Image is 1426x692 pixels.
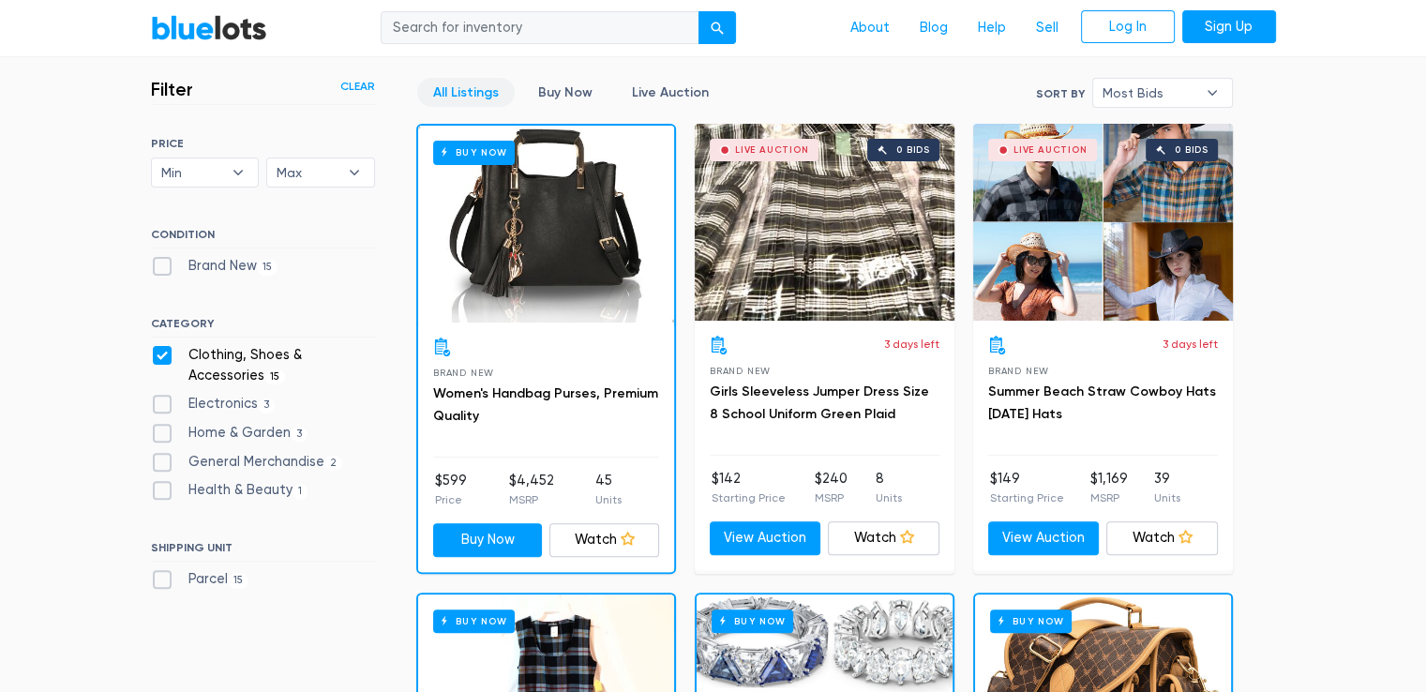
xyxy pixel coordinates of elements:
li: $149 [990,469,1064,506]
h6: PRICE [151,137,375,150]
li: $1,169 [1090,469,1128,506]
li: $4,452 [508,471,553,508]
h3: Filter [151,78,193,100]
div: 0 bids [1175,145,1208,155]
li: 39 [1154,469,1180,506]
p: Units [1154,489,1180,506]
a: BlueLots [151,14,267,41]
p: 3 days left [1163,336,1218,353]
p: Starting Price [990,489,1064,506]
label: Parcel [151,569,249,590]
a: Sell [1021,10,1073,46]
span: Brand New [710,366,771,376]
span: 3 [291,427,308,442]
a: Watch [1106,521,1218,555]
span: Brand New [433,368,494,378]
h6: SHIPPING UNIT [151,541,375,562]
a: Watch [828,521,939,555]
h6: Buy Now [433,141,515,164]
a: Sign Up [1182,10,1276,44]
label: Clothing, Shoes & Accessories [151,345,375,385]
a: Clear [340,78,375,95]
span: 15 [228,573,249,588]
label: Brand New [151,256,278,277]
a: All Listings [417,78,515,107]
b: ▾ [218,158,258,187]
span: 2 [324,456,343,471]
span: 15 [257,260,278,275]
span: 15 [264,369,286,384]
h6: CONDITION [151,228,375,248]
span: 3 [258,399,276,414]
label: Health & Beauty [151,480,308,501]
a: Live Auction 0 bids [695,124,954,321]
label: Sort By [1036,85,1085,102]
p: MSRP [814,489,847,506]
a: Girls Sleeveless Jumper Dress Size 8 School Uniform Green Plaid [710,384,929,422]
label: Electronics [151,394,276,414]
a: Watch [549,523,659,557]
a: Buy Now [522,78,608,107]
div: Live Auction [1013,145,1088,155]
a: Live Auction 0 bids [973,124,1233,321]
input: Search for inventory [381,11,699,45]
li: $599 [435,471,467,508]
label: General Merchandise [151,452,343,473]
div: 0 bids [896,145,930,155]
b: ▾ [335,158,374,187]
li: 8 [876,469,902,506]
a: View Auction [988,521,1100,555]
p: MSRP [508,491,553,508]
a: Live Auction [616,78,725,107]
p: Starting Price [712,489,786,506]
h6: CATEGORY [151,317,375,338]
li: $240 [814,469,847,506]
a: Buy Now [418,126,674,323]
a: Buy Now [433,523,543,557]
label: Home & Garden [151,423,308,444]
span: Max [277,158,338,187]
p: Units [876,489,902,506]
a: Summer Beach Straw Cowboy Hats [DATE] Hats [988,384,1216,422]
p: Price [435,491,467,508]
b: ▾ [1193,79,1232,107]
a: Log In [1081,10,1175,44]
span: Brand New [988,366,1049,376]
li: $142 [712,469,786,506]
a: About [835,10,905,46]
a: Blog [905,10,963,46]
div: Live Auction [735,145,809,155]
p: 3 days left [884,336,939,353]
h6: Buy Now [712,609,793,633]
span: Most Bids [1103,79,1196,107]
a: Help [963,10,1021,46]
h6: Buy Now [433,609,515,633]
span: 1 [293,484,308,499]
a: View Auction [710,521,821,555]
li: 45 [595,471,622,508]
h6: Buy Now [990,609,1072,633]
p: MSRP [1090,489,1128,506]
span: Min [161,158,223,187]
p: Units [595,491,622,508]
a: Women's Handbag Purses, Premium Quality [433,385,658,424]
